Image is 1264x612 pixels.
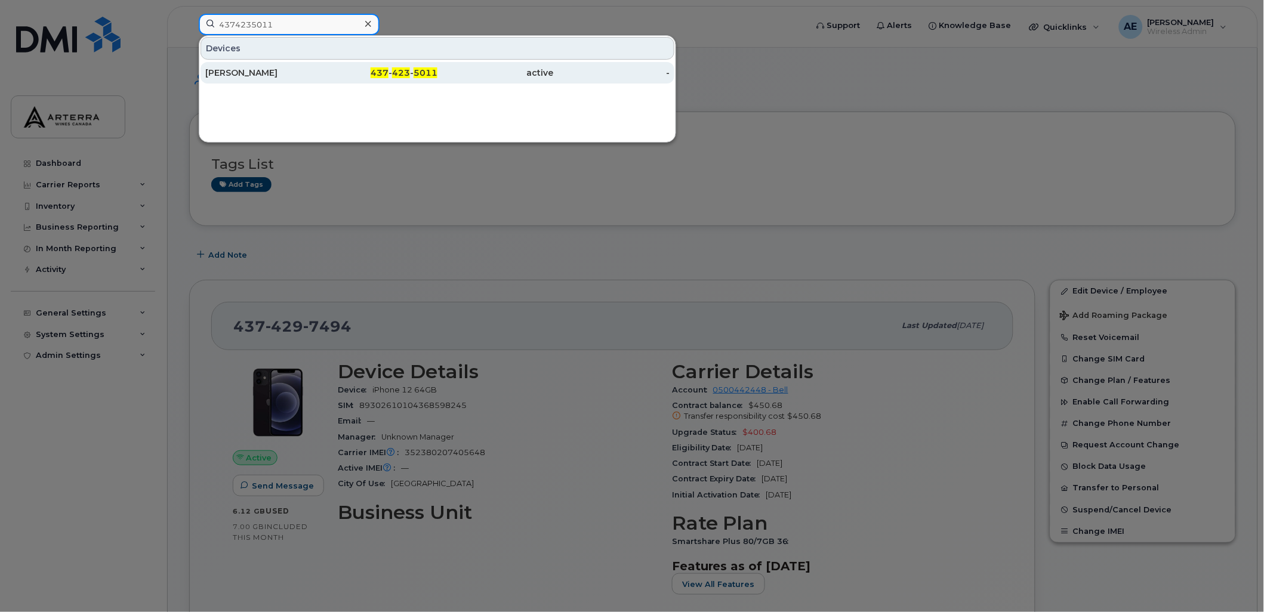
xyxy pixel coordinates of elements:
div: active [437,67,554,79]
div: Devices [201,37,674,60]
span: 437 [371,67,389,78]
a: [PERSON_NAME]437-423-5011active- [201,62,674,84]
span: 5011 [414,67,437,78]
div: [PERSON_NAME] [205,67,322,79]
div: - - [322,67,438,79]
div: - [554,67,670,79]
span: 423 [392,67,410,78]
